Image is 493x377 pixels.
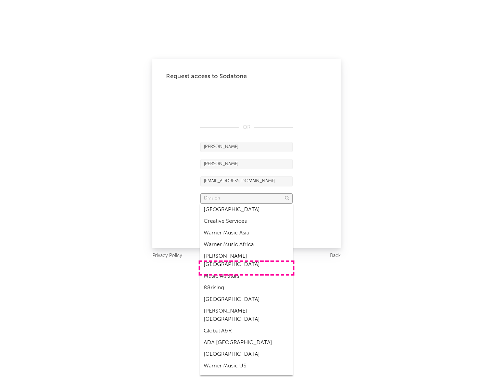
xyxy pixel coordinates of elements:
[200,204,293,216] div: [GEOGRAPHIC_DATA]
[200,227,293,239] div: Warner Music Asia
[152,252,182,260] a: Privacy Policy
[200,294,293,305] div: [GEOGRAPHIC_DATA]
[200,142,293,152] input: First Name
[200,305,293,325] div: [PERSON_NAME] [GEOGRAPHIC_DATA]
[200,337,293,349] div: ADA [GEOGRAPHIC_DATA]
[200,251,293,270] div: [PERSON_NAME] [GEOGRAPHIC_DATA]
[200,159,293,169] input: Last Name
[200,360,293,372] div: Warner Music US
[200,216,293,227] div: Creative Services
[166,72,327,81] div: Request access to Sodatone
[200,239,293,251] div: Warner Music Africa
[200,325,293,337] div: Global A&R
[330,252,341,260] a: Back
[200,176,293,186] input: Email
[200,282,293,294] div: 88rising
[200,349,293,360] div: [GEOGRAPHIC_DATA]
[200,193,293,204] input: Division
[200,270,293,282] div: Music All Stars
[200,123,293,132] div: OR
